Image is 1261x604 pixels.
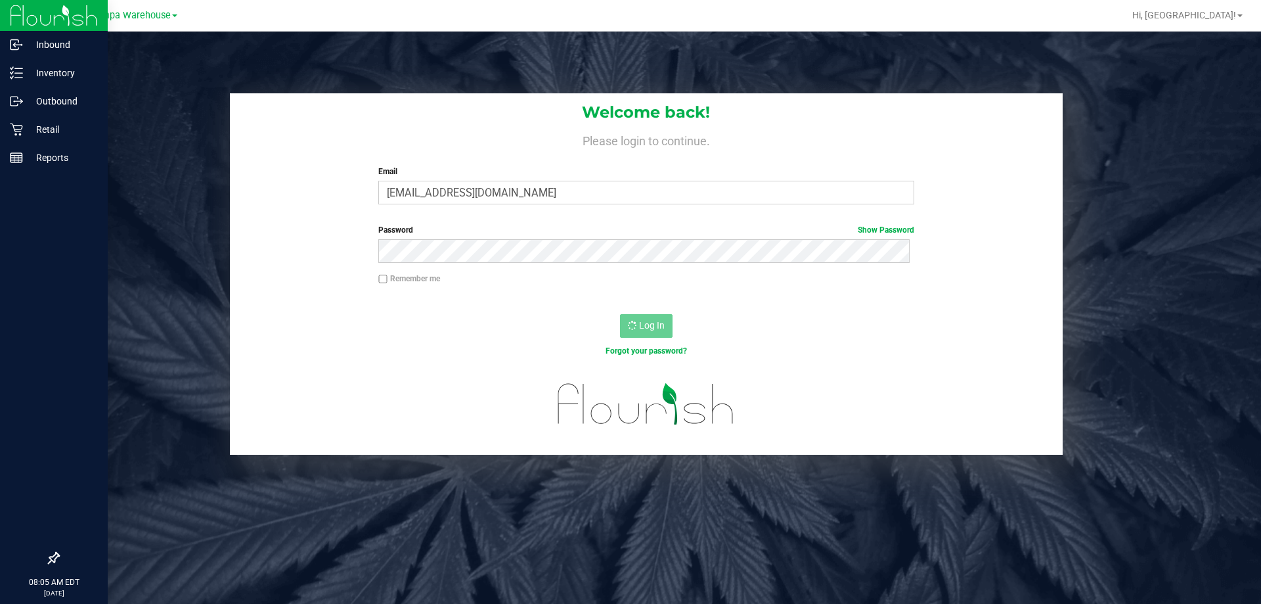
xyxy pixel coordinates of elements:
[230,131,1063,147] h4: Please login to continue.
[378,225,413,235] span: Password
[10,151,23,164] inline-svg: Reports
[378,275,387,284] input: Remember me
[10,123,23,136] inline-svg: Retail
[639,320,665,331] span: Log In
[10,95,23,108] inline-svg: Outbound
[10,38,23,51] inline-svg: Inbound
[1132,10,1236,20] span: Hi, [GEOGRAPHIC_DATA]!
[10,66,23,80] inline-svg: Inventory
[620,314,673,338] button: Log In
[6,576,102,588] p: 08:05 AM EDT
[23,37,102,53] p: Inbound
[6,588,102,598] p: [DATE]
[23,93,102,109] p: Outbound
[542,371,750,438] img: flourish_logo.svg
[23,65,102,81] p: Inventory
[378,273,440,285] label: Remember me
[23,122,102,137] p: Retail
[378,166,914,177] label: Email
[606,346,687,356] a: Forgot your password?
[858,225,914,235] a: Show Password
[91,10,171,21] span: Tampa Warehouse
[23,150,102,166] p: Reports
[230,104,1063,121] h1: Welcome back!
